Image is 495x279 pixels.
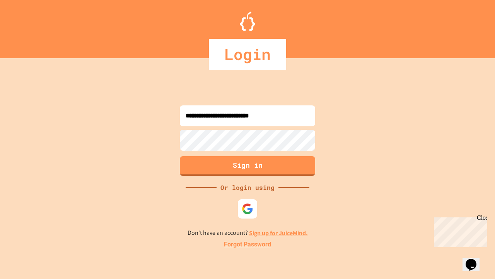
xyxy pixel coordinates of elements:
[224,240,271,249] a: Forgot Password
[188,228,308,238] p: Don't have an account?
[209,39,286,70] div: Login
[3,3,53,49] div: Chat with us now!Close
[242,203,253,215] img: google-icon.svg
[463,248,487,271] iframe: chat widget
[217,183,278,192] div: Or login using
[240,12,255,31] img: Logo.svg
[249,229,308,237] a: Sign up for JuiceMind.
[180,156,315,176] button: Sign in
[431,214,487,247] iframe: chat widget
